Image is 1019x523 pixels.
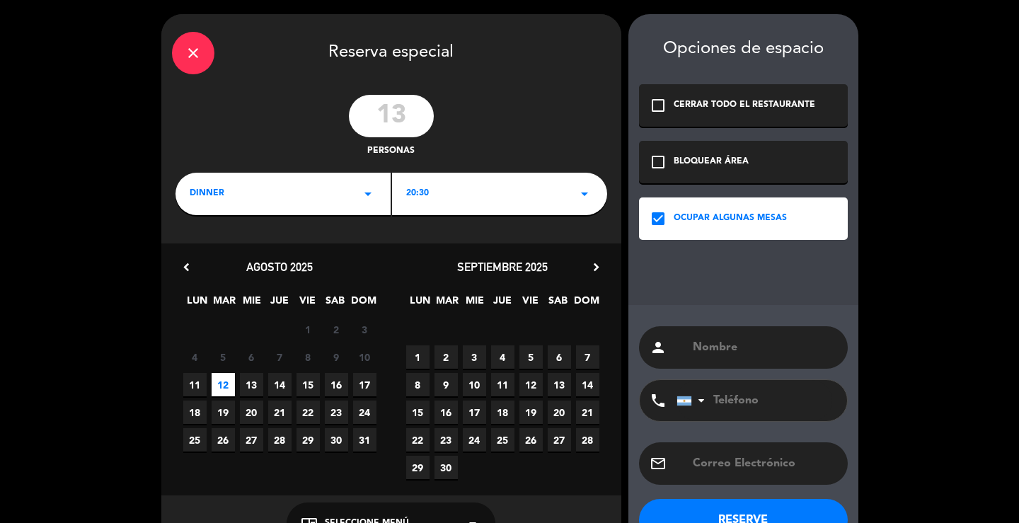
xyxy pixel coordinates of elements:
[434,428,458,452] span: 23
[408,292,432,316] span: LUN
[349,95,434,137] input: 0
[325,318,348,341] span: 2
[406,187,429,201] span: 20:30
[296,292,319,316] span: VIE
[639,39,848,59] div: Opciones de espacio
[297,318,320,341] span: 1
[325,428,348,452] span: 30
[650,97,667,114] i: check_box_outline_blank
[574,292,597,316] span: DOM
[691,338,837,357] input: Nombre
[548,401,571,424] span: 20
[677,380,832,421] input: Teléfono
[576,345,599,369] span: 7
[674,98,815,113] div: CERRAR TODO EL RESTAURANTE
[297,428,320,452] span: 29
[434,401,458,424] span: 16
[268,373,292,396] span: 14
[674,155,749,169] div: BLOQUEAR ÁREA
[406,401,430,424] span: 15
[650,392,667,409] i: phone
[297,401,320,424] span: 22
[519,428,543,452] span: 26
[353,318,376,341] span: 3
[240,345,263,369] span: 6
[297,345,320,369] span: 8
[464,292,487,316] span: MIE
[185,292,209,316] span: LUN
[359,185,376,202] i: arrow_drop_down
[212,428,235,452] span: 26
[491,401,514,424] span: 18
[190,187,224,201] span: dinner
[353,373,376,396] span: 17
[650,339,667,356] i: person
[436,292,459,316] span: MAR
[434,456,458,479] span: 30
[183,345,207,369] span: 4
[212,373,235,396] span: 12
[546,292,570,316] span: SAB
[212,345,235,369] span: 5
[212,401,235,424] span: 19
[323,292,347,316] span: SAB
[548,428,571,452] span: 27
[353,401,376,424] span: 24
[650,455,667,472] i: email
[576,401,599,424] span: 21
[353,345,376,369] span: 10
[351,292,374,316] span: DOM
[463,428,486,452] span: 24
[325,373,348,396] span: 16
[325,345,348,369] span: 9
[240,428,263,452] span: 27
[240,401,263,424] span: 20
[691,454,837,473] input: Correo Electrónico
[519,373,543,396] span: 12
[406,345,430,369] span: 1
[268,292,292,316] span: JUE
[674,212,787,226] div: OCUPAR ALGUNAS MESAS
[325,401,348,424] span: 23
[576,428,599,452] span: 28
[463,373,486,396] span: 10
[353,428,376,452] span: 31
[183,401,207,424] span: 18
[268,428,292,452] span: 28
[519,345,543,369] span: 5
[463,345,486,369] span: 3
[548,373,571,396] span: 13
[434,373,458,396] span: 9
[650,210,667,227] i: check_box
[406,428,430,452] span: 22
[434,345,458,369] span: 2
[213,292,236,316] span: MAR
[589,260,604,275] i: chevron_right
[179,260,194,275] i: chevron_left
[491,373,514,396] span: 11
[463,401,486,424] span: 17
[491,292,514,316] span: JUE
[650,154,667,171] i: check_box_outline_blank
[268,345,292,369] span: 7
[576,373,599,396] span: 14
[519,401,543,424] span: 19
[519,292,542,316] span: VIE
[240,373,263,396] span: 13
[457,260,548,274] span: septiembre 2025
[406,456,430,479] span: 29
[183,373,207,396] span: 11
[183,428,207,452] span: 25
[246,260,313,274] span: agosto 2025
[677,381,710,420] div: Argentina: +54
[161,14,621,88] div: Reserva especial
[367,144,415,159] span: personas
[406,373,430,396] span: 8
[297,373,320,396] span: 15
[491,345,514,369] span: 4
[185,45,202,62] i: close
[491,428,514,452] span: 25
[241,292,264,316] span: MIE
[548,345,571,369] span: 6
[268,401,292,424] span: 21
